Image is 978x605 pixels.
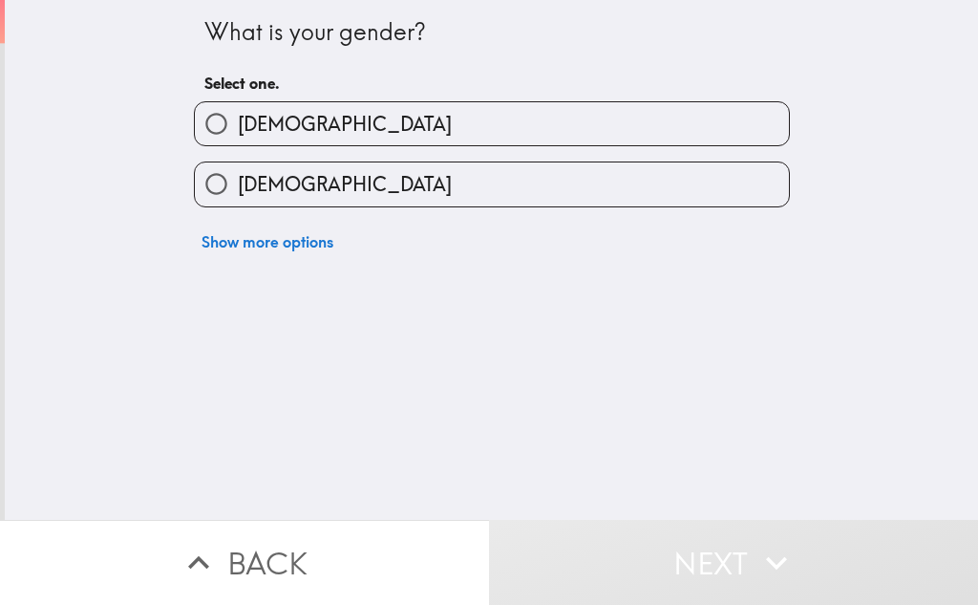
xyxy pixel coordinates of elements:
h6: Select one. [204,73,779,94]
span: [DEMOGRAPHIC_DATA] [238,171,452,198]
span: [DEMOGRAPHIC_DATA] [238,111,452,138]
div: What is your gender? [204,16,779,49]
button: [DEMOGRAPHIC_DATA] [195,162,789,205]
button: [DEMOGRAPHIC_DATA] [195,102,789,145]
button: Next [489,520,978,605]
button: Show more options [194,223,341,261]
